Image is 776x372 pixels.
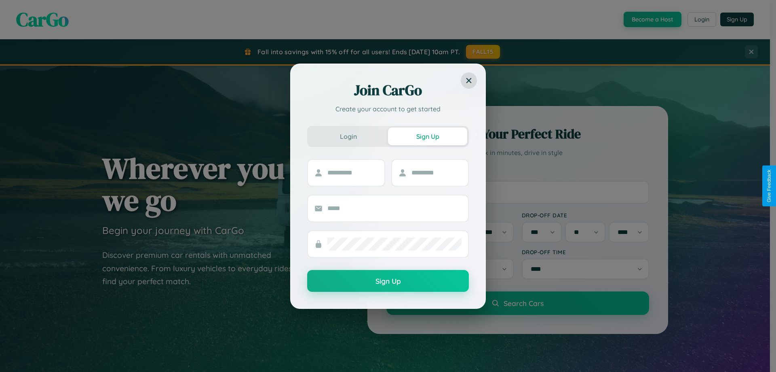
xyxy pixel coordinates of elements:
[307,270,469,292] button: Sign Up
[309,128,388,145] button: Login
[388,128,467,145] button: Sign Up
[307,81,469,100] h2: Join CarGo
[307,104,469,114] p: Create your account to get started
[766,170,772,202] div: Give Feedback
